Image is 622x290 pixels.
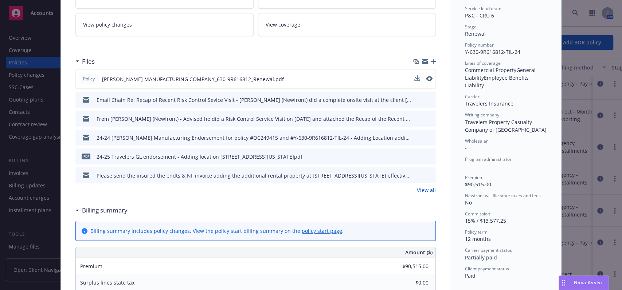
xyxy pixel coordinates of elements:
span: Commission [465,211,490,217]
span: Writing company [465,112,499,118]
span: Premium [80,263,102,270]
span: Premium [465,174,484,180]
div: Billing summary [75,206,128,215]
span: Newfront will file state taxes and fees [465,192,541,199]
span: Policy term [465,229,488,235]
span: Paid [465,272,476,279]
span: pdf [82,154,90,159]
button: Nova Assist [559,275,609,290]
a: View coverage [258,13,436,36]
input: 0.00 [386,261,433,272]
span: $90,515.00 [465,181,491,188]
div: Please send the insured the endts & NF invoice adding the additional rental property at [STREET_A... [97,172,412,179]
span: [PERSON_NAME] MANUFACTURING COMPANY_630-9R616812_Renewal.pdf [102,75,284,83]
button: preview file [426,75,433,83]
a: View policy changes [75,13,254,36]
span: Client payment status [465,266,509,272]
span: Partially paid [465,254,497,261]
button: download file [414,75,420,81]
span: Policy [82,76,96,82]
button: download file [415,172,420,179]
span: View coverage [266,21,300,28]
span: No [465,199,472,206]
span: Service lead team [465,5,501,12]
button: preview file [426,172,433,179]
span: Nova Assist [574,279,603,286]
a: policy start page [302,227,342,234]
span: Commercial Property [465,67,516,74]
div: 24-24 [PERSON_NAME] Manufacturing Endorsement for policy #OC249415 and #Y-630-9R616812-TIL-24 - A... [97,134,412,142]
button: download file [415,115,420,123]
span: View policy changes [83,21,132,28]
button: preview file [426,76,433,81]
button: preview file [426,115,433,123]
input: 0.00 [386,277,433,288]
div: From [PERSON_NAME] (Newfront) - Advised he did a Risk Control Service Visit on [DATE] and attache... [97,115,412,123]
a: View all [417,186,436,194]
div: Billing summary includes policy changes. View the policy start billing summary on the . [90,227,344,235]
span: 12 months [465,235,491,242]
button: download file [415,96,420,104]
button: download file [415,153,420,160]
button: download file [415,134,420,142]
span: Travelers Insurance [465,100,513,107]
span: Carrier payment status [465,247,512,253]
div: Files [75,57,95,66]
span: Travelers Property Casualty Company of [GEOGRAPHIC_DATA] [465,119,547,133]
h3: Billing summary [82,206,128,215]
span: Y-630-9R616812-TIL-24 [465,48,520,55]
span: Stage [465,24,477,30]
span: Program administrator [465,156,512,162]
div: 24-25 Travelers GL endorsement - Adding location [STREET_ADDRESS][US_STATE]pdf [97,153,302,160]
h3: Files [82,57,95,66]
span: Surplus lines state tax [80,279,134,286]
span: - [465,144,467,151]
span: Renewal [465,30,486,37]
span: Amount ($) [405,249,433,256]
span: Employee Benefits Liability [465,74,530,89]
button: preview file [426,153,433,160]
span: Policy number [465,42,494,48]
span: P&C - CRU 6 [465,12,494,19]
button: download file [414,75,420,83]
span: Carrier [465,94,480,100]
span: Wholesaler [465,138,488,144]
span: General Liability [465,67,537,81]
button: preview file [426,134,433,142]
button: preview file [426,96,433,104]
div: Drag to move [559,276,568,290]
div: Email Chain Re: Recap of Recent Risk Control Sevice Visit - [PERSON_NAME] (Newfront) did a comple... [97,96,412,104]
span: 15% / $13,577.25 [465,217,506,224]
span: - [465,163,467,170]
span: Lines of coverage [465,60,501,66]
